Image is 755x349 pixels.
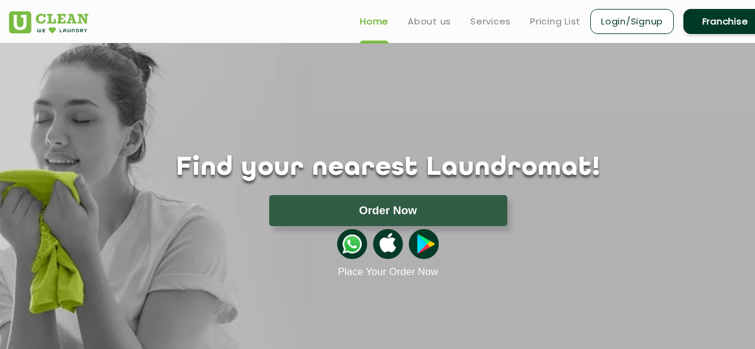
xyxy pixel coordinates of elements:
img: whatsappicon.png [337,229,367,259]
img: apple-icon.png [373,229,403,259]
a: Services [470,14,511,29]
button: Order Now [269,195,507,226]
a: Place Your Order Now [338,266,438,278]
a: Login/Signup [590,9,674,34]
img: playstoreicon.png [409,229,439,259]
img: UClean Laundry and Dry Cleaning [9,11,88,33]
a: About us [408,14,451,29]
a: Pricing List [530,14,581,29]
a: Home [360,14,389,29]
